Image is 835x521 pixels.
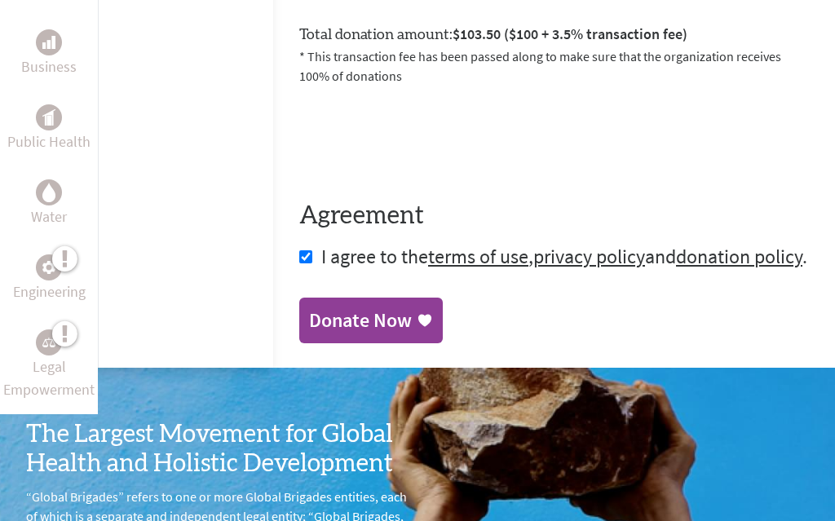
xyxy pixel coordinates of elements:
h4: Agreement [299,201,809,231]
a: Legal EmpowermentLegal Empowerment [3,329,95,401]
a: BusinessBusiness [21,29,77,78]
img: Public Health [42,109,55,126]
img: Legal Empowerment [42,338,55,347]
p: Engineering [13,280,86,303]
a: terms of use [428,244,528,269]
img: Business [42,36,55,49]
a: Public HealthPublic Health [7,104,91,153]
p: Business [21,55,77,78]
p: Public Health [7,130,91,153]
div: Donate Now [309,307,412,333]
a: EngineeringEngineering [13,254,86,303]
img: Water [42,183,55,201]
label: Total donation amount: [299,23,687,46]
p: Water [31,205,67,228]
a: WaterWater [31,179,67,228]
a: Donate Now [299,298,443,343]
div: Engineering [36,254,62,280]
p: Legal Empowerment [3,355,95,401]
div: Legal Empowerment [36,329,62,355]
a: donation policy [676,244,802,269]
img: Engineering [42,260,55,273]
span: $103.50 ($100 + 3.5% transaction fee) [453,24,687,43]
iframe: reCAPTCHA [299,105,547,169]
div: Public Health [36,104,62,130]
div: Business [36,29,62,55]
p: * This transaction fee has been passed along to make sure that the organization receives 100% of ... [299,46,809,86]
div: Water [36,179,62,205]
h3: The Largest Movement for Global Health and Holistic Development [26,420,417,479]
a: privacy policy [533,244,645,269]
span: I agree to the , and . [321,244,807,269]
